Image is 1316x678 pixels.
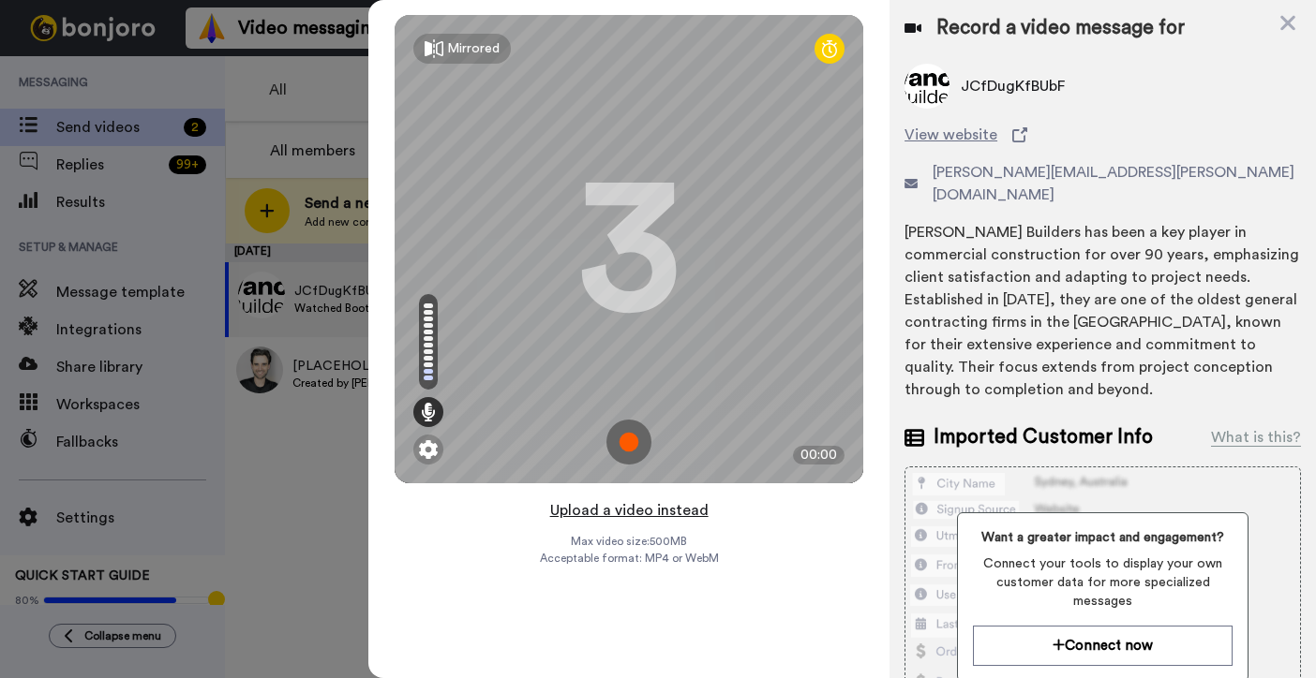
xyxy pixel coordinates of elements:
[973,528,1233,547] span: Want a greater impact and engagement?
[606,420,651,464] img: ic_record_start.svg
[1211,426,1301,449] div: What is this?
[419,440,438,459] img: ic_gear.svg
[571,534,687,549] span: Max video size: 500 MB
[933,161,1301,206] span: [PERSON_NAME][EMAIL_ADDRESS][PERSON_NAME][DOMAIN_NAME]
[905,124,1301,146] a: View website
[905,221,1301,401] div: [PERSON_NAME] Builders has been a key player in commercial construction for over 90 years, emphas...
[793,446,845,464] div: 00:00
[934,423,1153,451] span: Imported Customer Info
[973,626,1233,666] button: Connect now
[540,551,719,566] span: Acceptable format: MP4 or WebM
[577,179,680,319] div: 3
[545,498,714,523] button: Upload a video instead
[905,124,997,146] span: View website
[973,554,1233,611] span: Connect your tools to display your own customer data for more specialized messages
